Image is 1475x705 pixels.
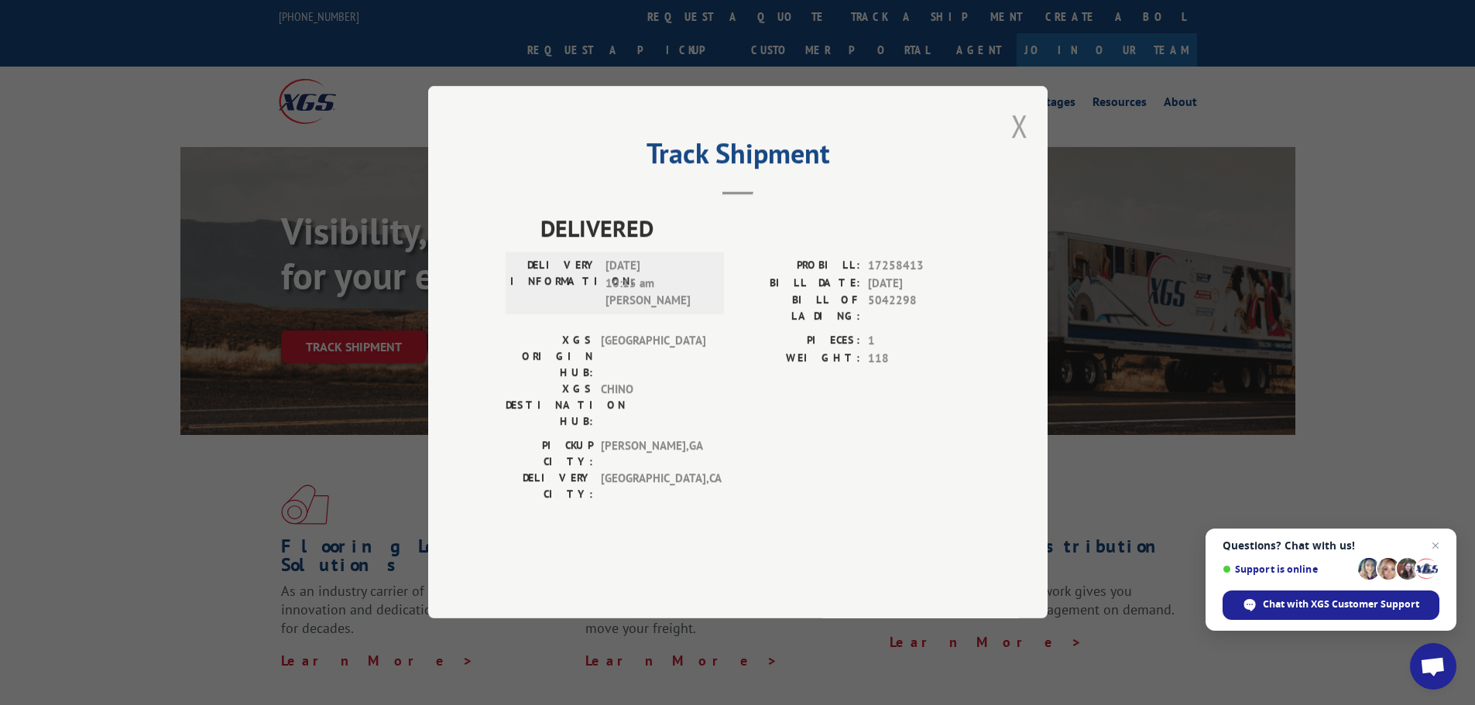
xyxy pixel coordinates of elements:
[506,471,593,503] label: DELIVERY CITY:
[506,382,593,430] label: XGS DESTINATION HUB:
[510,258,598,310] label: DELIVERY INFORMATION:
[601,471,705,503] span: [GEOGRAPHIC_DATA] , CA
[1263,597,1419,611] span: Chat with XGS Customer Support
[868,275,970,293] span: [DATE]
[1410,643,1456,690] a: Open chat
[738,333,860,351] label: PIECES:
[506,438,593,471] label: PICKUP CITY:
[605,258,710,310] span: [DATE] 10:15 am [PERSON_NAME]
[738,350,860,368] label: WEIGHT:
[868,333,970,351] span: 1
[868,350,970,368] span: 118
[506,333,593,382] label: XGS ORIGIN HUB:
[540,211,970,246] span: DELIVERED
[738,258,860,275] label: PROBILL:
[868,293,970,325] span: 5042298
[601,438,705,471] span: [PERSON_NAME] , GA
[1223,539,1439,552] span: Questions? Chat with us!
[868,258,970,275] span: 17258413
[738,275,860,293] label: BILL DATE:
[1223,563,1353,575] span: Support is online
[601,333,705,382] span: [GEOGRAPHIC_DATA]
[738,293,860,325] label: BILL OF LADING:
[1223,590,1439,620] span: Chat with XGS Customer Support
[601,382,705,430] span: CHINO
[506,142,970,172] h2: Track Shipment
[1011,105,1028,146] button: Close modal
